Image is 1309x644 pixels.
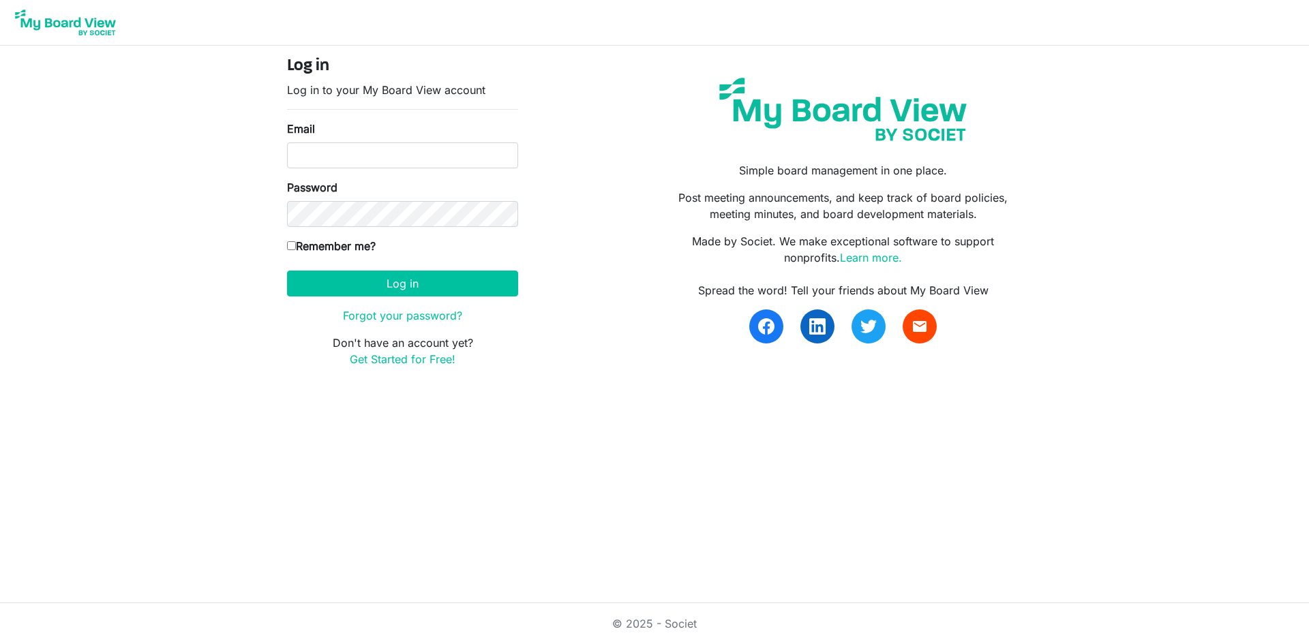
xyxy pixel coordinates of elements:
img: facebook.svg [758,318,774,335]
label: Remember me? [287,238,376,254]
img: twitter.svg [860,318,877,335]
button: Log in [287,271,518,296]
input: Remember me? [287,241,296,250]
span: email [912,318,928,335]
label: Email [287,121,315,137]
a: Get Started for Free! [350,352,455,366]
div: Spread the word! Tell your friends about My Board View [665,282,1022,298]
p: Don't have an account yet? [287,335,518,367]
img: my-board-view-societ.svg [709,67,977,151]
img: linkedin.svg [809,318,826,335]
label: Password [287,179,337,196]
p: Made by Societ. We make exceptional software to support nonprofits. [665,233,1022,266]
p: Simple board management in one place. [665,162,1022,179]
p: Log in to your My Board View account [287,82,518,98]
a: Learn more. [840,251,902,264]
a: email [903,309,937,343]
a: © 2025 - Societ [612,617,697,630]
h4: Log in [287,57,518,76]
p: Post meeting announcements, and keep track of board policies, meeting minutes, and board developm... [665,189,1022,222]
a: Forgot your password? [343,309,462,322]
img: My Board View Logo [11,5,120,40]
